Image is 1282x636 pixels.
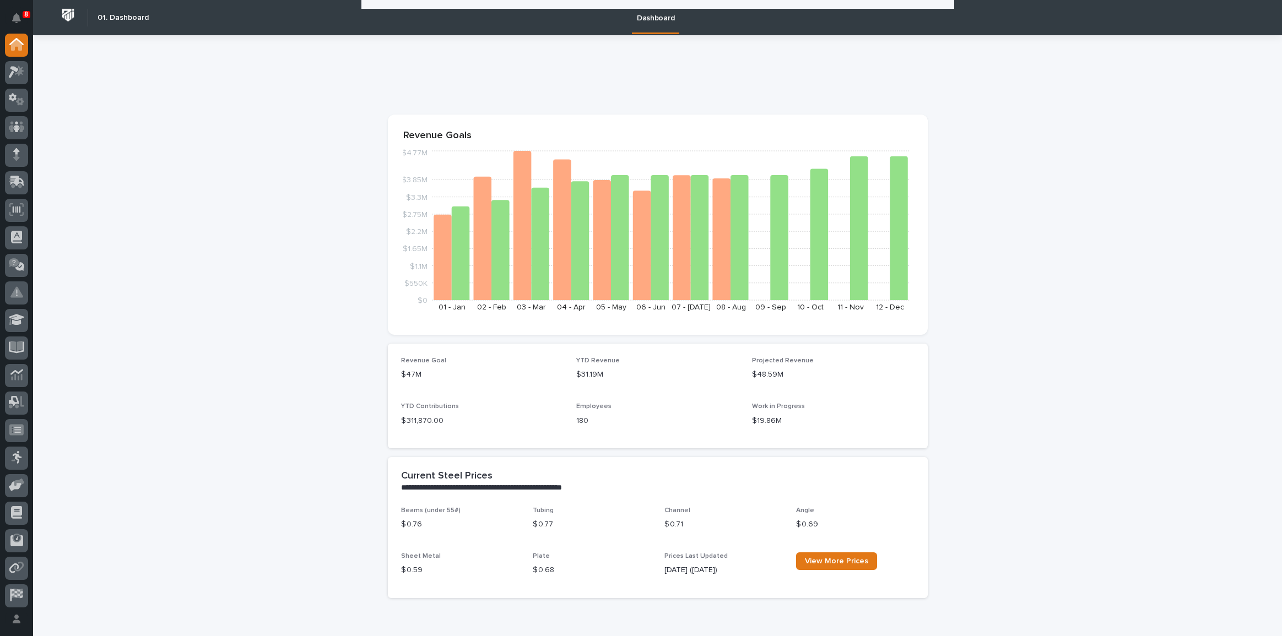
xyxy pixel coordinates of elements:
[716,303,745,311] text: 08 - Aug
[636,303,666,311] text: 06 - Jun
[404,280,428,287] tspan: $550K
[664,564,783,576] p: [DATE] ([DATE])
[557,303,586,311] text: 04 - Apr
[533,507,554,514] span: Tubing
[796,507,814,514] span: Angle
[576,403,612,410] span: Employees
[401,415,564,427] p: $ 311,870.00
[755,303,786,311] text: 09 - Sep
[805,557,868,565] span: View More Prices
[664,519,783,530] p: $ 0.71
[402,150,428,157] tspan: $4.77M
[98,13,149,23] h2: 01. Dashboard
[752,369,915,380] p: $48.59M
[752,415,915,427] p: $19.86M
[401,507,461,514] span: Beams (under 55#)
[533,553,550,559] span: Plate
[797,303,824,311] text: 10 - Oct
[401,564,520,576] p: $ 0.59
[876,303,904,311] text: 12 - Dec
[401,357,446,364] span: Revenue Goal
[14,13,28,31] div: Notifications8
[596,303,626,311] text: 05 - May
[664,507,690,514] span: Channel
[406,228,428,236] tspan: $2.2M
[752,403,805,410] span: Work in Progress
[406,194,428,202] tspan: $3.3M
[24,10,28,18] p: 8
[533,519,651,530] p: $ 0.77
[576,357,620,364] span: YTD Revenue
[401,519,520,530] p: $ 0.76
[401,403,459,410] span: YTD Contributions
[418,297,428,305] tspan: $0
[401,470,493,482] h2: Current Steel Prices
[671,303,710,311] text: 07 - [DATE]
[438,303,465,311] text: 01 - Jan
[664,553,728,559] span: Prices Last Updated
[533,564,651,576] p: $ 0.68
[401,369,564,380] p: $47M
[402,177,428,184] tspan: $3.85M
[576,415,739,427] p: 180
[837,303,863,311] text: 11 - Nov
[517,303,546,311] text: 03 - Mar
[403,130,912,142] p: Revenue Goals
[403,246,428,253] tspan: $1.65M
[752,357,814,364] span: Projected Revenue
[5,7,28,30] button: Notifications
[576,369,739,380] p: $31.19M
[402,211,428,219] tspan: $2.75M
[410,263,428,270] tspan: $1.1M
[796,519,915,530] p: $ 0.69
[477,303,506,311] text: 02 - Feb
[401,553,441,559] span: Sheet Metal
[796,552,877,570] a: View More Prices
[58,5,78,25] img: Workspace Logo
